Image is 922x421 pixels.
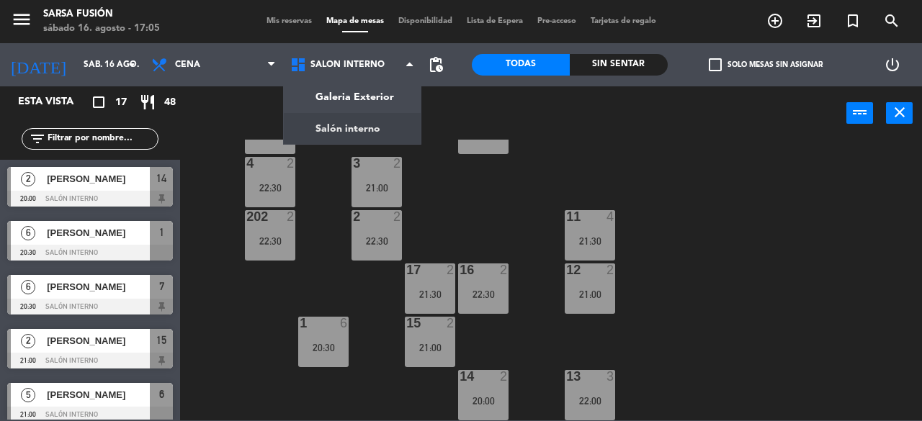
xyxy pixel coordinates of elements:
span: Mis reservas [259,17,319,25]
div: 20:30 [298,343,349,353]
i: menu [11,9,32,30]
div: 15 [406,317,407,330]
div: 3 [607,370,615,383]
div: 22:30 [458,289,509,299]
i: search [883,12,900,30]
div: 22:00 [565,396,615,406]
div: 21:30 [405,289,455,299]
div: 22:30 [245,183,295,193]
div: 21:00 [352,183,402,193]
span: 17 [115,94,127,111]
span: [PERSON_NAME] [47,333,150,348]
div: 2 [353,210,354,223]
span: [PERSON_NAME] [47,225,150,240]
label: Solo mesas sin asignar [709,58,823,71]
span: 7 [159,278,164,295]
div: Sin sentar [570,54,668,76]
i: filter_list [29,130,46,148]
span: 2 [21,334,35,348]
div: Todas [472,54,570,76]
div: 202 [246,210,247,223]
div: 6 [340,317,349,330]
div: 2 [607,263,615,276]
div: 12 [566,263,567,276]
div: Esta vista [7,94,104,111]
div: Sarsa Fusión [43,7,160,22]
i: add_circle_outline [766,12,784,30]
span: Cena [175,60,200,70]
span: 6 [159,386,164,403]
span: Disponibilidad [391,17,460,25]
i: crop_square [90,94,107,111]
span: Salón interno [310,60,385,70]
div: 21:30 [565,236,615,246]
span: 48 [164,94,176,111]
i: restaurant [139,94,156,111]
div: 2 [287,157,295,170]
div: 22:30 [352,236,402,246]
div: 21:00 [405,343,455,353]
span: 15 [156,332,166,349]
span: 6 [21,226,35,240]
i: close [891,104,908,121]
div: 2 [287,210,295,223]
div: 21:00 [565,289,615,299]
div: 2 [447,317,455,330]
button: power_input [846,102,873,124]
div: 11 [566,210,567,223]
i: power_input [851,104,869,121]
span: check_box_outline_blank [709,58,722,71]
span: [PERSON_NAME] [47,279,150,294]
div: 2 [393,210,402,223]
div: 13 [566,370,567,383]
div: 22:00 [245,130,295,140]
div: 20:00 [458,396,509,406]
div: sábado 16. agosto - 17:05 [43,22,160,36]
div: 22:30 [245,236,295,246]
button: close [886,102,913,124]
span: [PERSON_NAME] [47,171,150,186]
span: Mapa de mesas [319,17,391,25]
div: 2 [447,263,455,276]
div: 2 [393,157,402,170]
i: turned_in_not [844,12,861,30]
i: power_settings_new [884,56,901,73]
a: Salón interno [284,113,421,145]
span: 5 [21,388,35,402]
div: 4 [246,157,247,170]
span: 6 [21,280,35,294]
span: [PERSON_NAME] [47,387,150,402]
input: Filtrar por nombre... [46,131,158,147]
span: Pre-acceso [530,17,583,25]
span: 2 [21,172,35,186]
div: 17 [406,263,407,276]
i: arrow_drop_down [123,56,140,73]
span: Tarjetas de regalo [583,17,663,25]
span: Lista de Espera [460,17,530,25]
a: Galeria Exterior [284,81,421,113]
span: 14 [156,170,166,187]
button: menu [11,9,32,35]
i: exit_to_app [805,12,823,30]
div: 2 [500,370,509,383]
span: pending_actions [427,56,444,73]
div: 4 [607,210,615,223]
span: 1 [159,224,164,241]
div: 2 [500,263,509,276]
div: 3 [353,157,354,170]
